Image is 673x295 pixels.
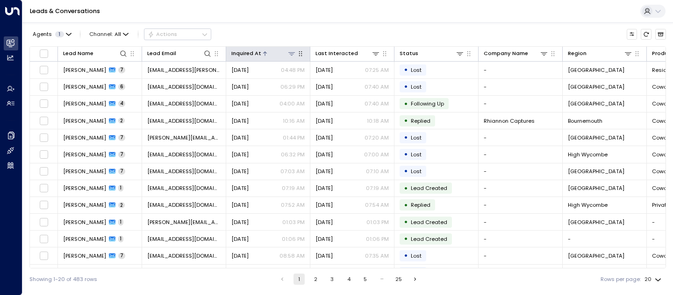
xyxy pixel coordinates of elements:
[118,219,123,225] span: 1
[231,201,249,209] span: Jul 11, 2025
[479,214,563,230] td: -
[115,31,121,37] span: All
[568,218,624,226] span: Twickenham
[147,252,221,260] span: ogawanat@gmail.com
[231,49,296,58] div: Inquired At
[231,83,249,91] span: Jul 09, 2025
[231,151,249,158] span: Jul 10, 2025
[281,201,305,209] p: 07:52 AM
[147,235,221,243] span: ogawanat@gmail.com
[231,49,261,58] div: Inquired At
[39,167,49,176] span: Toggle select row
[118,67,125,73] span: 7
[315,218,333,226] span: Jul 11, 2025
[86,29,132,39] span: Channel:
[39,200,49,210] span: Toggle select row
[410,274,421,285] button: Go to next page
[315,252,333,260] span: Aug 04, 2025
[283,134,305,141] p: 01:44 PM
[364,151,389,158] p: 07:00 AM
[644,274,663,285] div: 20
[148,31,177,37] div: Actions
[479,79,563,95] td: -
[568,100,624,107] span: Twickenham
[39,234,49,244] span: Toggle select row
[404,199,408,211] div: •
[365,100,389,107] p: 07:40 AM
[411,151,422,158] span: Lost
[147,100,221,107] span: ozan.uysal@gmail.com
[411,134,422,141] span: Lost
[147,49,212,58] div: Lead Email
[315,235,333,243] span: Jul 11, 2025
[484,117,535,125] span: Rhiannon Captures
[365,252,389,260] p: 07:35 AM
[231,117,249,125] span: Jul 10, 2025
[118,168,125,175] span: 7
[147,117,221,125] span: hello@rhiannoncaptures.com
[411,66,422,74] span: Lost
[568,83,624,91] span: Twickenham
[479,163,563,180] td: -
[568,252,624,260] span: Twickenham
[479,129,563,146] td: -
[404,249,408,262] div: •
[283,117,305,125] p: 10:16 AM
[63,151,106,158] span: Ellen Robertson
[365,201,389,209] p: 07:54 AM
[479,247,563,264] td: -
[63,100,106,107] span: Ozan Uysal
[393,274,404,285] button: Go to page 25
[63,49,128,58] div: Lead Name
[118,84,125,90] span: 6
[484,49,528,58] div: Company Name
[282,184,305,192] p: 07:19 AM
[404,232,408,245] div: •
[411,201,430,209] span: Replied
[280,168,305,175] p: 07:03 AM
[310,274,321,285] button: Go to page 2
[366,218,389,226] p: 01:03 PM
[315,83,333,91] span: Aug 04, 2025
[39,49,49,58] span: Toggle select all
[281,151,305,158] p: 06:32 PM
[294,274,305,285] button: page 1
[276,274,422,285] nav: pagination navigation
[63,184,106,192] span: Henna Mistry
[400,49,418,58] div: Status
[365,134,389,141] p: 07:20 AM
[366,235,389,243] p: 01:06 PM
[280,83,305,91] p: 06:29 PM
[29,29,74,39] button: Agents1
[365,83,389,91] p: 07:40 AM
[231,218,249,226] span: Jul 11, 2025
[400,49,464,58] div: Status
[404,182,408,195] div: •
[231,252,249,260] span: Jul 12, 2025
[627,29,637,40] button: Customize
[479,96,563,112] td: -
[39,150,49,159] span: Toggle select row
[147,134,221,141] span: thomas.meares@gmail.com
[39,251,49,260] span: Toggle select row
[282,218,305,226] p: 01:03 PM
[63,134,106,141] span: Thomas Meares
[315,117,333,125] span: Jul 10, 2025
[63,83,106,91] span: isabella taylor
[479,231,563,247] td: -
[411,252,422,260] span: Lost
[404,267,408,279] div: •
[479,197,563,213] td: -
[343,274,354,285] button: Go to page 4
[63,252,106,260] span: Natsumi Yik
[63,218,106,226] span: Adilson Santos
[366,168,389,175] p: 07:10 AM
[568,49,632,58] div: Region
[315,134,333,141] span: Aug 04, 2025
[39,82,49,91] span: Toggle select row
[147,83,221,91] span: bellataylor110@gmail.com
[282,235,305,243] p: 01:06 PM
[568,134,624,141] span: York
[655,29,666,40] button: Archived Leads
[118,151,125,158] span: 7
